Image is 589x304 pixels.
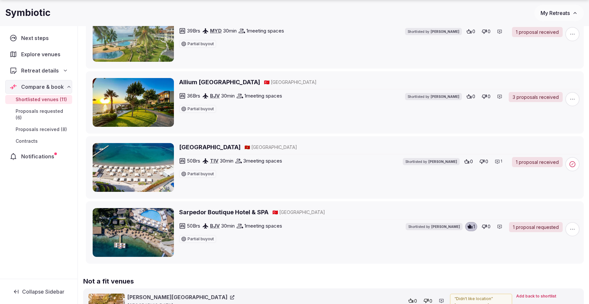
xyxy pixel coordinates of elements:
span: 0 [488,28,491,35]
a: Sarpedor Boutique Hotel & SPA [179,208,268,216]
span: [PERSON_NAME] [431,94,459,99]
span: Proposals requested (6) [16,108,70,121]
span: [GEOGRAPHIC_DATA] [271,79,317,86]
a: Allium [GEOGRAPHIC_DATA] [179,78,260,86]
a: MYD [210,28,222,34]
button: 0 [478,157,490,166]
span: [GEOGRAPHIC_DATA] [251,144,297,151]
button: My Retreats [534,5,584,21]
span: Notifications [21,152,57,160]
button: 🇲🇪 [244,144,250,151]
a: Proposals requested (6) [5,107,72,122]
span: Shortlisted venues (11) [16,96,67,103]
img: Allium Bodrum Resort & Spa [93,78,174,127]
span: 1 meeting spaces [246,27,284,34]
span: 0 [472,93,475,100]
a: 1 proposal received [512,157,563,167]
span: [GEOGRAPHIC_DATA] [279,209,325,216]
span: 50 Brs [187,222,200,229]
a: 1 proposal requested [509,222,563,232]
span: Partial buyout [188,172,214,176]
span: [PERSON_NAME] [431,29,459,34]
span: Collapse Sidebar [22,288,64,295]
img: Dukley Hotel & Resort [93,143,174,192]
button: 🇹🇷 [272,209,278,216]
button: 0 [465,27,477,36]
h2: Not a fit venues [83,277,584,286]
span: 0 [488,223,491,230]
button: 1 [465,222,477,231]
a: BJV [210,93,220,99]
div: Shortlisted by [406,223,463,230]
a: Shortlisted venues (11) [5,95,72,104]
a: 1 proposal received [512,27,563,37]
span: Proposals received (8) [16,126,67,133]
span: Partial buyout [188,107,214,111]
span: Next steps [21,34,51,42]
span: 1 meeting spaces [244,222,282,229]
button: 0 [480,92,492,101]
span: Partial buyout [188,42,214,46]
span: [PERSON_NAME] [428,159,457,164]
span: 36 Brs [187,92,200,99]
img: Sarpedor Boutique Hotel & SPA [93,208,174,257]
img: Hemingways Watamu [93,13,174,62]
a: 3 proposals received [509,92,563,102]
button: 0 [465,92,477,101]
span: 30 min [223,27,237,34]
span: 0 [472,28,475,35]
a: Explore venues [5,47,72,61]
a: Proposals received (8) [5,125,72,134]
button: Collapse Sidebar [5,284,72,299]
span: 1 [501,159,502,164]
span: 39 Brs [187,27,200,34]
span: 0 [488,93,491,100]
a: [PERSON_NAME][GEOGRAPHIC_DATA] [127,294,234,301]
span: 1 meeting spaces [244,92,282,99]
a: Next steps [5,31,72,45]
span: 50 Brs [187,157,200,164]
span: Retreat details [21,67,59,74]
div: Shortlisted by [403,158,460,165]
a: TIV [210,158,218,164]
span: Explore venues [21,50,63,58]
span: 30 min [220,157,233,164]
span: Compare & book [21,83,64,91]
button: 0 [480,222,492,231]
span: Partial buyout [188,237,214,241]
button: 0 [480,27,492,36]
span: [PERSON_NAME] [431,224,460,229]
p: “ Didn't like location ” [454,296,508,302]
span: 3 meeting spaces [243,157,282,164]
span: My Retreats [541,10,570,16]
span: Add back to shortlist [516,294,556,299]
span: Contracts [16,138,38,144]
button: 0 [462,157,475,166]
a: BJV [210,223,220,229]
div: Shortlisted by [405,28,462,35]
span: 0 [470,158,473,165]
span: 30 min [221,222,235,229]
span: 0 [485,158,488,165]
span: 30 min [221,92,235,99]
a: Notifications [5,150,72,163]
h1: Symbiotic [5,7,50,19]
span: 1 [473,223,475,230]
button: 🇹🇷 [264,79,269,86]
a: [GEOGRAPHIC_DATA] [179,143,241,151]
div: Shortlisted by [405,93,462,100]
a: Contracts [5,137,72,146]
